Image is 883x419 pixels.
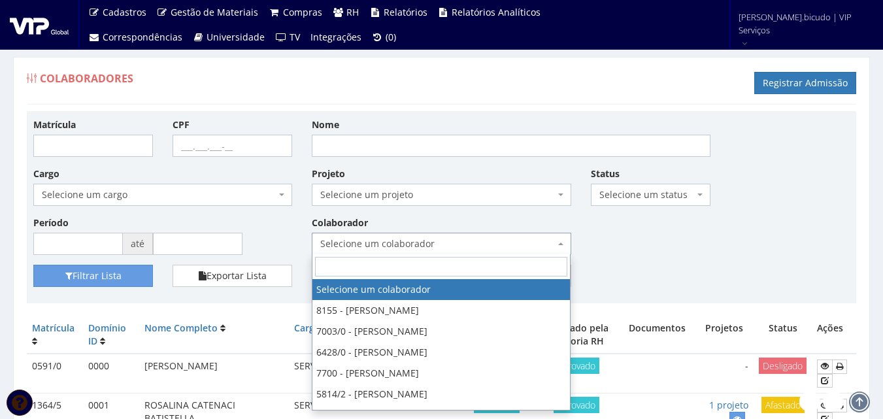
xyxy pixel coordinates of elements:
[33,118,76,131] label: Matrícula
[270,25,305,50] a: TV
[554,397,599,413] span: Aprovado
[33,167,59,180] label: Cargo
[761,397,805,413] span: Afastado
[739,10,866,37] span: [PERSON_NAME].bicudo | VIP Serviços
[305,25,367,50] a: Integrações
[452,6,541,18] span: Relatórios Analíticos
[40,71,133,86] span: Colaboradores
[320,237,554,250] span: Selecione um colaborador
[290,31,300,43] span: TV
[42,188,276,201] span: Selecione um cargo
[694,354,754,393] td: -
[103,31,182,43] span: Correspondências
[312,300,570,321] li: 8155 - [PERSON_NAME]
[294,322,320,334] a: Cargo
[312,216,368,229] label: Colaborador
[144,322,218,334] a: Nome Completo
[346,6,359,18] span: RH
[310,31,361,43] span: Integrações
[173,118,190,131] label: CPF
[754,72,856,94] a: Registrar Admissão
[83,354,139,393] td: 0000
[312,167,345,180] label: Projeto
[312,184,571,206] span: Selecione um projeto
[312,363,570,384] li: 7700 - [PERSON_NAME]
[33,265,153,287] button: Filtrar Lista
[759,358,807,374] span: Desligado
[312,233,571,255] span: Selecione um colaborador
[312,342,570,363] li: 6428/0 - [PERSON_NAME]
[88,322,126,347] a: Domínio ID
[554,358,599,374] span: Aprovado
[599,188,694,201] span: Selecione um status
[384,6,427,18] span: Relatórios
[103,6,146,18] span: Cadastros
[386,31,396,43] span: (0)
[173,265,292,287] button: Exportar Lista
[754,316,812,354] th: Status
[709,399,748,411] a: 1 projeto
[27,354,83,393] td: 0591/0
[139,354,289,393] td: [PERSON_NAME]
[694,316,754,354] th: Projetos
[289,354,400,393] td: SERVIÇOS GERAIS
[620,316,694,354] th: Documentos
[33,184,292,206] span: Selecione um cargo
[312,279,570,300] li: Selecione um colaborador
[367,25,402,50] a: (0)
[312,384,570,405] li: 5814/2 - [PERSON_NAME]
[591,184,710,206] span: Selecione um status
[171,6,258,18] span: Gestão de Materiais
[32,322,75,334] a: Matrícula
[283,6,322,18] span: Compras
[312,321,570,342] li: 7003/0 - [PERSON_NAME]
[123,233,153,255] span: até
[10,15,69,35] img: logo
[207,31,265,43] span: Universidade
[591,167,620,180] label: Status
[83,25,188,50] a: Correspondências
[33,216,69,229] label: Período
[532,316,620,354] th: Aprovado pela Diretoria RH
[312,118,339,131] label: Nome
[173,135,292,157] input: ___.___.___-__
[812,316,856,354] th: Ações
[320,188,554,201] span: Selecione um projeto
[188,25,271,50] a: Universidade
